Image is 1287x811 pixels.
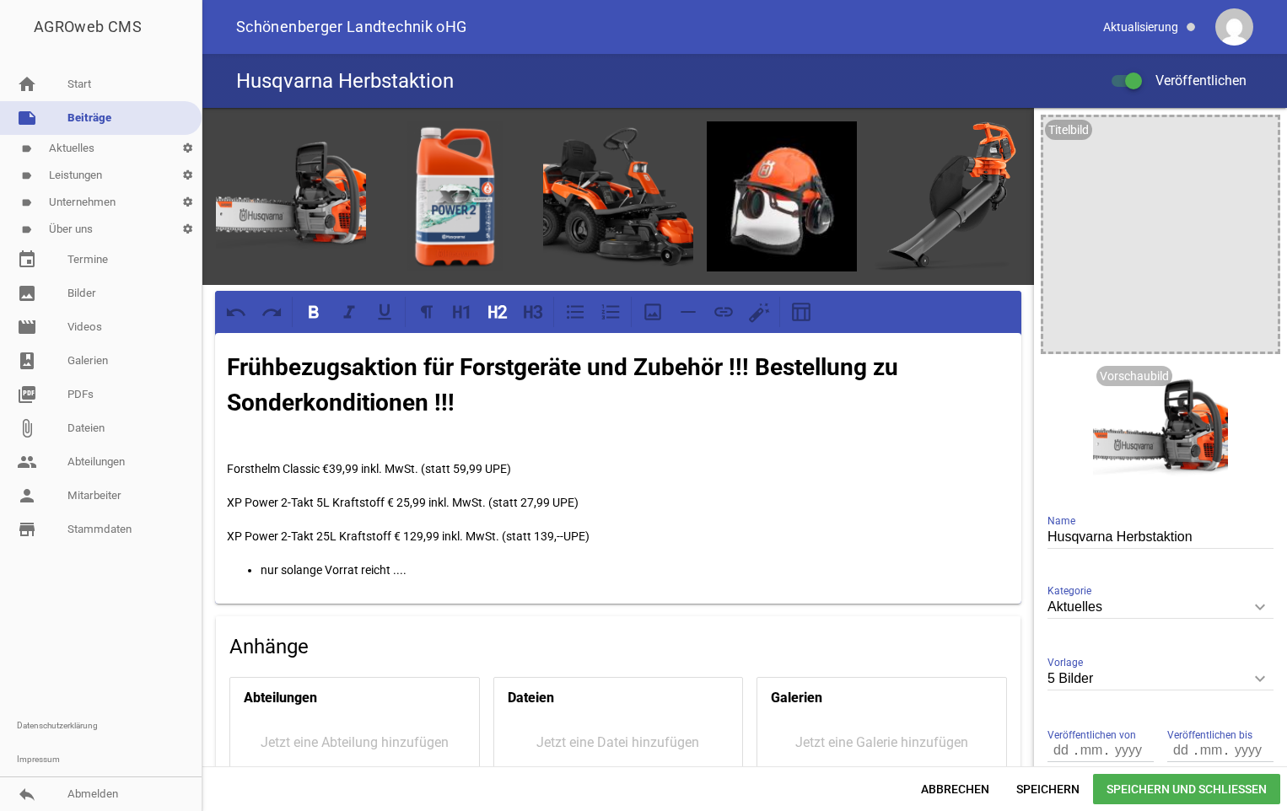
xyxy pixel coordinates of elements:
strong: Frühbezugsaktion für Forstgeräte und Zubehör !!! Bestellung zu Sonderkonditionen !!! [227,353,904,416]
i: keyboard_arrow_down [1247,665,1274,692]
div: Jetzt eine Datei hinzufügen [494,718,743,766]
span: Veröffentlichen [1135,73,1247,89]
p: Forsthelm Classic €39,99 inkl. MwSt. (statt 59,99 UPE) [227,459,1010,479]
h4: Galerien [771,685,822,712]
i: people [17,452,37,472]
span: Speichern [1003,774,1093,804]
i: label [21,197,32,208]
i: settings [174,216,202,243]
i: settings [174,162,202,189]
h4: Husqvarna Herbstaktion [236,67,454,94]
div: Jetzt eine Galerie hinzufügen [757,718,1006,766]
i: photo_album [17,351,37,371]
input: dd [1167,739,1196,761]
h4: Abteilungen [244,685,317,712]
i: note [17,108,37,128]
div: Jetzt eine Abteilung hinzufügen [230,718,479,766]
i: label [21,143,32,154]
span: Speichern und Schließen [1093,774,1280,804]
i: label [21,170,32,181]
i: home [17,74,37,94]
p: XP Power 2-Takt 5L Kraftstoff € 25,99 inkl. MwSt. (statt 27,99 UPE) [227,492,1010,513]
i: attach_file [17,418,37,438]
i: settings [174,189,202,216]
span: Veröffentlichen von [1047,727,1136,744]
i: settings [174,135,202,162]
i: person [17,486,37,506]
i: movie [17,317,37,337]
i: image [17,283,37,303]
div: Titelbild [1045,120,1092,140]
i: picture_as_pdf [17,384,37,405]
p: XP Power 2-Takt 25L Kraftstoff € 129,99 inkl. MwSt. (statt 139,--UPE) [227,526,1010,546]
h4: Anhänge [229,633,1007,660]
i: store_mall_directory [17,519,37,540]
span: Schönenberger Landtechnik oHG [236,19,466,35]
i: keyboard_arrow_down [1247,593,1274,620]
h4: Dateien [508,685,554,712]
span: Abbrechen [907,774,1003,804]
input: dd [1047,739,1076,761]
p: nur solange Vorrat reicht .... [261,560,1010,580]
i: label [21,224,32,235]
span: Veröffentlichen bis [1167,727,1252,744]
i: reply [17,784,37,804]
input: mm [1076,739,1107,761]
i: event [17,250,37,270]
input: mm [1196,739,1226,761]
div: Vorschaubild [1096,366,1172,386]
input: yyyy [1107,739,1149,761]
input: yyyy [1226,739,1268,761]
